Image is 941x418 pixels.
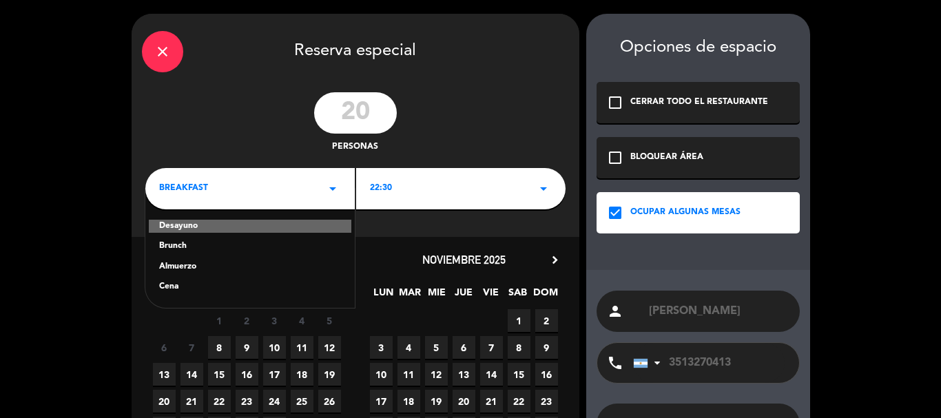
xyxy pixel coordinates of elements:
[453,284,475,307] span: JUE
[425,336,448,359] span: 5
[263,309,286,332] span: 3
[332,140,378,154] span: personas
[479,284,502,307] span: VIE
[324,180,341,197] i: arrow_drop_down
[159,240,341,253] div: Brunch
[180,336,203,359] span: 7
[533,284,556,307] span: DOM
[318,309,341,332] span: 5
[263,390,286,412] span: 24
[291,309,313,332] span: 4
[607,355,623,371] i: phone
[318,390,341,412] span: 26
[535,363,558,386] span: 16
[399,284,422,307] span: MAR
[630,151,703,165] div: BLOQUEAR ÁREA
[314,92,397,134] input: 0
[607,149,623,166] i: check_box_outline_blank
[425,363,448,386] span: 12
[633,343,785,383] input: Teléfono
[159,182,208,196] span: BREAKFAST
[132,14,579,85] div: Reserva especial
[291,363,313,386] span: 18
[453,336,475,359] span: 6
[535,390,558,412] span: 23
[318,336,341,359] span: 12
[149,220,351,233] div: Desayuno
[630,96,768,109] div: CERRAR TODO EL RESTAURANTE
[208,309,231,332] span: 1
[154,43,171,60] i: close
[480,390,503,412] span: 21
[370,363,393,386] span: 10
[159,280,341,294] div: Cena
[426,284,448,307] span: MIE
[236,309,258,332] span: 2
[208,336,231,359] span: 8
[236,363,258,386] span: 16
[180,390,203,412] span: 21
[372,284,395,307] span: LUN
[630,206,741,220] div: OCUPAR ALGUNAS MESAS
[597,38,800,58] div: Opciones de espacio
[453,390,475,412] span: 20
[535,336,558,359] span: 9
[236,336,258,359] span: 9
[397,363,420,386] span: 11
[607,94,623,111] i: check_box_outline_blank
[153,390,176,412] span: 20
[480,336,503,359] span: 7
[535,180,552,197] i: arrow_drop_down
[425,390,448,412] span: 19
[208,390,231,412] span: 22
[508,336,530,359] span: 8
[370,390,393,412] span: 17
[318,363,341,386] span: 19
[263,336,286,359] span: 10
[370,336,393,359] span: 3
[153,336,176,359] span: 6
[634,344,665,382] div: Argentina: +54
[180,363,203,386] span: 14
[548,253,562,267] i: chevron_right
[208,363,231,386] span: 15
[370,182,392,196] span: 22:30
[291,390,313,412] span: 25
[159,260,341,274] div: Almuerzo
[506,284,529,307] span: SAB
[422,253,506,267] span: noviembre 2025
[397,336,420,359] span: 4
[153,363,176,386] span: 13
[508,390,530,412] span: 22
[508,363,530,386] span: 15
[648,302,789,321] input: Nombre
[397,390,420,412] span: 18
[480,363,503,386] span: 14
[453,363,475,386] span: 13
[535,309,558,332] span: 2
[263,363,286,386] span: 17
[508,309,530,332] span: 1
[607,303,623,320] i: person
[607,205,623,221] i: check_box
[236,390,258,412] span: 23
[291,336,313,359] span: 11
